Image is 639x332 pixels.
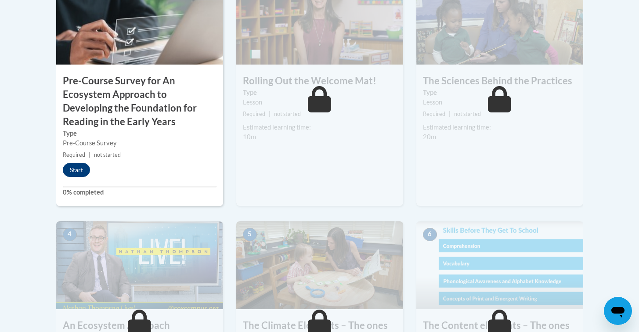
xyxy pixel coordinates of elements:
[423,111,445,117] span: Required
[423,88,577,97] label: Type
[63,152,85,158] span: Required
[63,163,90,177] button: Start
[243,111,265,117] span: Required
[56,74,223,128] h3: Pre-Course Survey for An Ecosystem Approach to Developing the Foundation for Reading in the Early...
[416,221,583,309] img: Course Image
[243,228,257,241] span: 5
[423,97,577,107] div: Lesson
[236,74,403,88] h3: Rolling Out the Welcome Mat!
[454,111,481,117] span: not started
[423,228,437,241] span: 6
[243,133,256,141] span: 10m
[94,152,121,158] span: not started
[269,111,271,117] span: |
[243,88,397,97] label: Type
[449,111,451,117] span: |
[63,188,217,197] label: 0% completed
[63,138,217,148] div: Pre-Course Survey
[56,221,223,309] img: Course Image
[423,123,577,132] div: Estimated learning time:
[274,111,301,117] span: not started
[416,74,583,88] h3: The Sciences Behind the Practices
[89,152,90,158] span: |
[243,123,397,132] div: Estimated learning time:
[63,228,77,241] span: 4
[236,221,403,309] img: Course Image
[63,129,217,138] label: Type
[604,297,632,325] iframe: Button to launch messaging window
[243,97,397,107] div: Lesson
[423,133,436,141] span: 20m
